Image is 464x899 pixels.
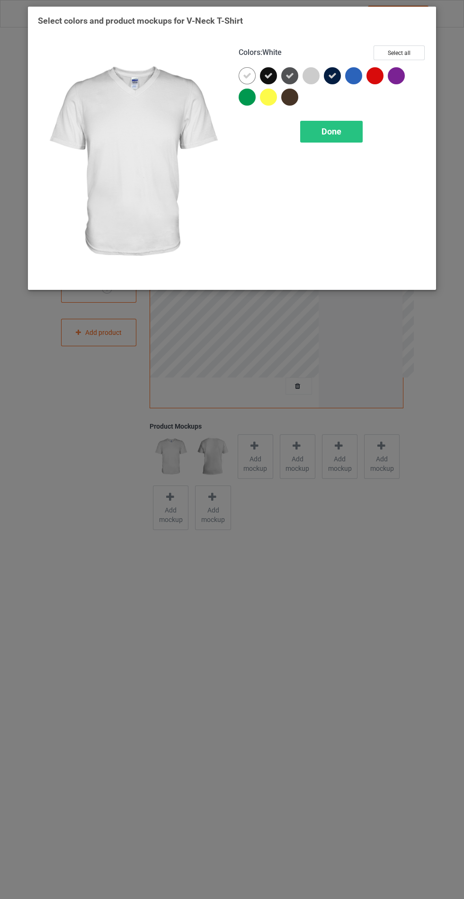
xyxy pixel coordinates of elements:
span: White [262,48,282,57]
span: Done [321,126,341,136]
span: Select colors and product mockups for V-Neck T-Shirt [38,16,243,26]
button: Select all [374,45,425,60]
h4: : [239,48,282,58]
span: Colors [239,48,260,57]
img: regular.jpg [38,45,225,280]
